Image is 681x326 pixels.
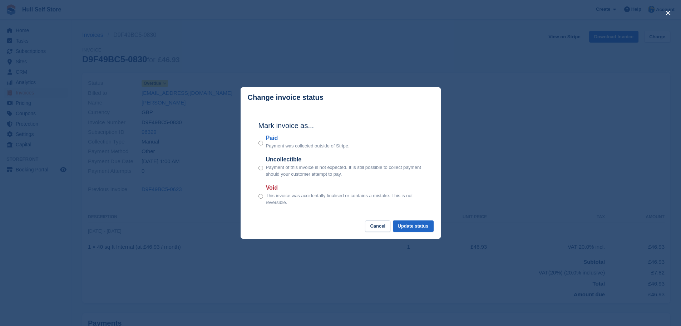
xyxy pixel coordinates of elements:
p: This invoice was accidentally finalised or contains a mistake. This is not reversible. [266,192,423,206]
button: Cancel [365,220,390,232]
button: Update status [393,220,434,232]
label: Void [266,184,423,192]
p: Payment was collected outside of Stripe. [266,142,350,150]
label: Uncollectible [266,155,423,164]
label: Paid [266,134,350,142]
h2: Mark invoice as... [258,120,423,131]
p: Change invoice status [248,93,324,102]
p: Payment of this invoice is not expected. It is still possible to collect payment should your cust... [266,164,423,178]
button: close [662,7,674,19]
